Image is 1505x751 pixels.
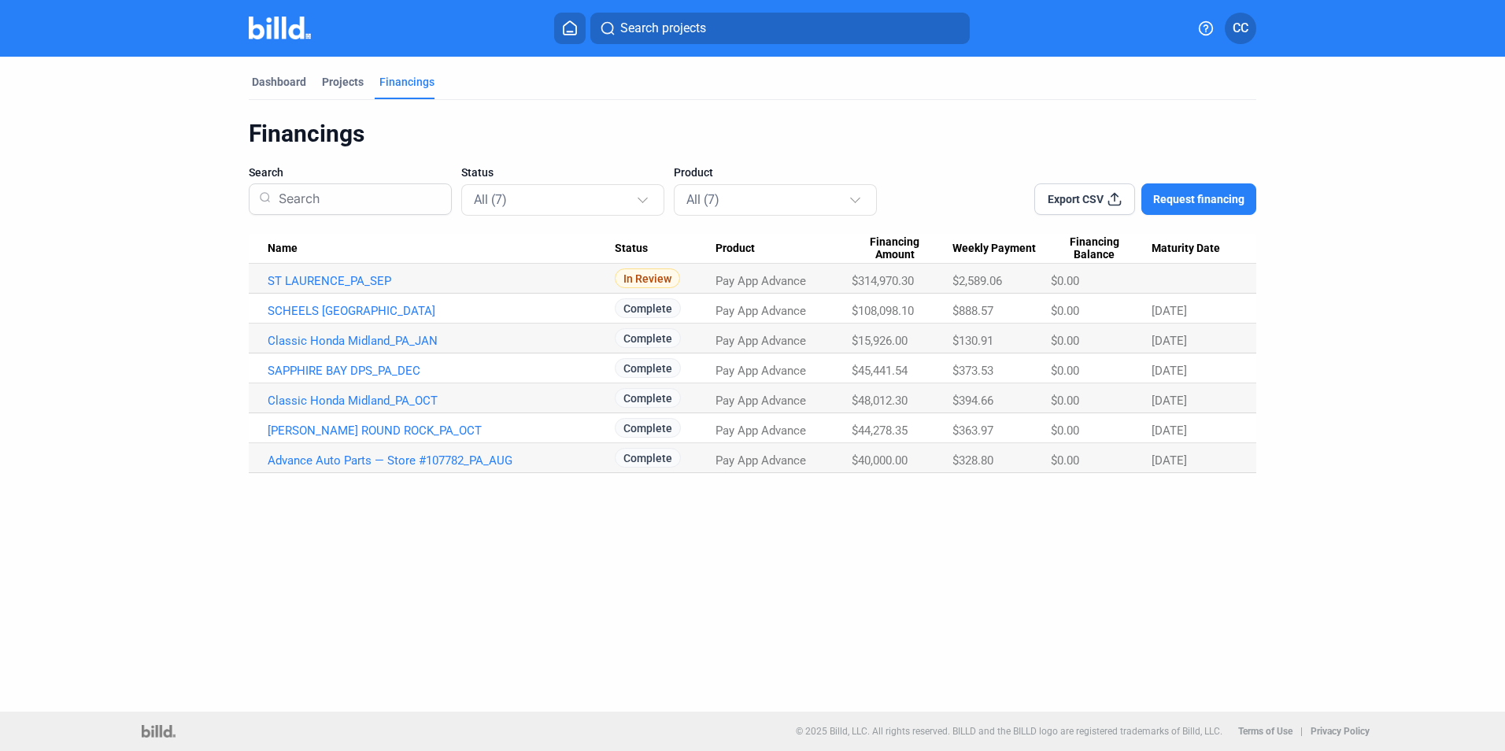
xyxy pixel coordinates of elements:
[716,453,806,468] span: Pay App Advance
[952,334,993,348] span: $130.91
[615,298,681,318] span: Complete
[1051,304,1079,318] span: $0.00
[252,74,306,90] div: Dashboard
[852,235,938,262] span: Financing Amount
[852,453,908,468] span: $40,000.00
[322,74,364,90] div: Projects
[952,274,1002,288] span: $2,589.06
[1152,394,1187,408] span: [DATE]
[952,242,1052,256] div: Weekly Payment
[852,424,908,438] span: $44,278.35
[952,394,993,408] span: $394.66
[852,304,914,318] span: $108,098.10
[1225,13,1256,44] button: CC
[852,235,952,262] div: Financing Amount
[716,364,806,378] span: Pay App Advance
[952,242,1036,256] span: Weekly Payment
[796,726,1222,737] p: © 2025 Billd, LLC. All rights reserved. BILLD and the BILLD logo are registered trademarks of Bil...
[1152,364,1187,378] span: [DATE]
[615,358,681,378] span: Complete
[1051,235,1137,262] span: Financing Balance
[620,19,706,38] span: Search projects
[590,13,970,44] button: Search projects
[716,394,806,408] span: Pay App Advance
[952,424,993,438] span: $363.97
[268,453,615,468] a: Advance Auto Parts — Store #107782_PA_AUG
[1048,191,1104,207] span: Export CSV
[461,165,494,180] span: Status
[1051,334,1079,348] span: $0.00
[142,725,176,738] img: logo
[1051,453,1079,468] span: $0.00
[1051,394,1079,408] span: $0.00
[615,448,681,468] span: Complete
[1152,242,1237,256] div: Maturity Date
[1051,274,1079,288] span: $0.00
[716,334,806,348] span: Pay App Advance
[1311,726,1370,737] b: Privacy Policy
[615,242,716,256] div: Status
[1141,183,1256,215] button: Request financing
[852,394,908,408] span: $48,012.30
[952,304,993,318] span: $888.57
[268,334,615,348] a: Classic Honda Midland_PA_JAN
[268,274,615,288] a: ST LAURENCE_PA_SEP
[268,364,615,378] a: SAPPHIRE BAY DPS_PA_DEC
[952,453,993,468] span: $328.80
[615,268,680,288] span: In Review
[615,328,681,348] span: Complete
[1051,364,1079,378] span: $0.00
[615,388,681,408] span: Complete
[249,165,283,180] span: Search
[716,242,755,256] span: Product
[1152,453,1187,468] span: [DATE]
[1034,183,1135,215] button: Export CSV
[1153,191,1244,207] span: Request financing
[268,394,615,408] a: Classic Honda Midland_PA_OCT
[952,364,993,378] span: $373.53
[716,274,806,288] span: Pay App Advance
[615,242,648,256] span: Status
[272,179,442,220] input: Search
[1152,334,1187,348] span: [DATE]
[379,74,434,90] div: Financings
[852,364,908,378] span: $45,441.54
[852,274,914,288] span: $314,970.30
[686,192,719,207] mat-select-trigger: All (7)
[1152,424,1187,438] span: [DATE]
[1051,424,1079,438] span: $0.00
[268,304,615,318] a: SCHEELS [GEOGRAPHIC_DATA]
[1152,304,1187,318] span: [DATE]
[249,17,311,39] img: Billd Company Logo
[852,334,908,348] span: $15,926.00
[249,119,1256,149] div: Financings
[1300,726,1303,737] p: |
[1051,235,1152,262] div: Financing Balance
[1238,726,1292,737] b: Terms of Use
[474,192,507,207] mat-select-trigger: All (7)
[268,424,615,438] a: [PERSON_NAME] ROUND ROCK_PA_OCT
[1152,242,1220,256] span: Maturity Date
[716,304,806,318] span: Pay App Advance
[716,424,806,438] span: Pay App Advance
[1233,19,1248,38] span: CC
[615,418,681,438] span: Complete
[268,242,615,256] div: Name
[674,165,713,180] span: Product
[268,242,298,256] span: Name
[716,242,852,256] div: Product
